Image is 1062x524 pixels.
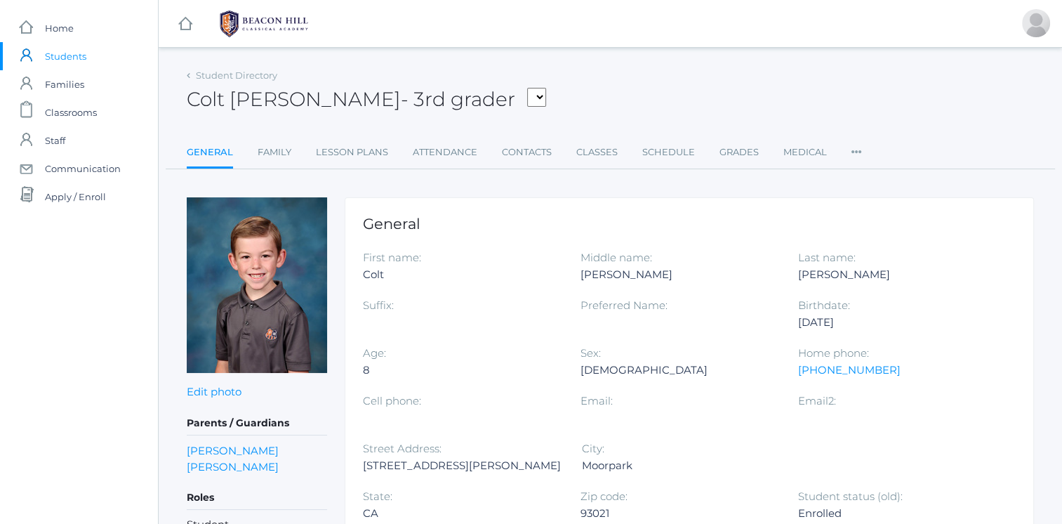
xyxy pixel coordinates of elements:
span: Home [45,14,74,42]
a: Medical [783,138,827,166]
a: [PERSON_NAME] [187,459,279,475]
label: First name: [363,251,421,264]
div: Moorpark [582,457,778,474]
div: Enrolled [797,505,994,522]
label: Suffix: [363,299,394,312]
label: Sex: [580,346,601,360]
div: [STREET_ADDRESS][PERSON_NAME] [363,457,561,474]
a: Classes [576,138,618,166]
span: Families [45,70,84,98]
a: Contacts [502,138,552,166]
span: Communication [45,155,121,183]
div: 93021 [580,505,777,522]
div: 8 [363,362,559,379]
label: Home phone: [797,346,868,360]
span: Apply / Enroll [45,183,106,211]
label: Zip code: [580,490,628,503]
div: [DATE] [797,314,994,331]
span: Classrooms [45,98,97,126]
img: BHCALogos-05-308ed15e86a5a0abce9b8dd61676a3503ac9727e845dece92d48e8588c001991.png [211,6,317,41]
a: [PHONE_NUMBER] [797,363,900,376]
div: [PERSON_NAME] [580,266,777,283]
a: General [187,138,233,169]
div: [PERSON_NAME] [797,266,994,283]
span: Students [45,42,86,70]
a: Edit photo [187,385,241,398]
label: Cell phone: [363,394,421,407]
label: State: [363,490,392,503]
a: Student Directory [196,70,277,81]
div: [DEMOGRAPHIC_DATA] [580,362,777,379]
a: [PERSON_NAME] [187,443,279,459]
label: Middle name: [580,251,652,264]
label: Preferred Name: [580,299,668,312]
h2: Colt [PERSON_NAME] [187,89,546,110]
h1: General [363,216,1016,232]
h5: Roles [187,486,327,510]
span: Staff [45,126,65,155]
img: Colt Mastro [187,197,327,373]
div: Colt [363,266,559,283]
a: Lesson Plans [316,138,388,166]
label: Last name: [797,251,855,264]
label: Student status (old): [797,490,902,503]
a: Attendance [413,138,477,166]
label: Email2: [797,394,835,407]
a: Grades [719,138,759,166]
label: Email: [580,394,613,407]
span: - 3rd grader [401,87,515,111]
label: Birthdate: [797,299,849,312]
div: Rachel Mastro [1022,9,1050,37]
a: Schedule [642,138,695,166]
label: Age: [363,346,386,360]
h5: Parents / Guardians [187,412,327,435]
a: Family [258,138,291,166]
div: CA [363,505,559,522]
label: Street Address: [363,442,442,455]
label: City: [582,442,604,455]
